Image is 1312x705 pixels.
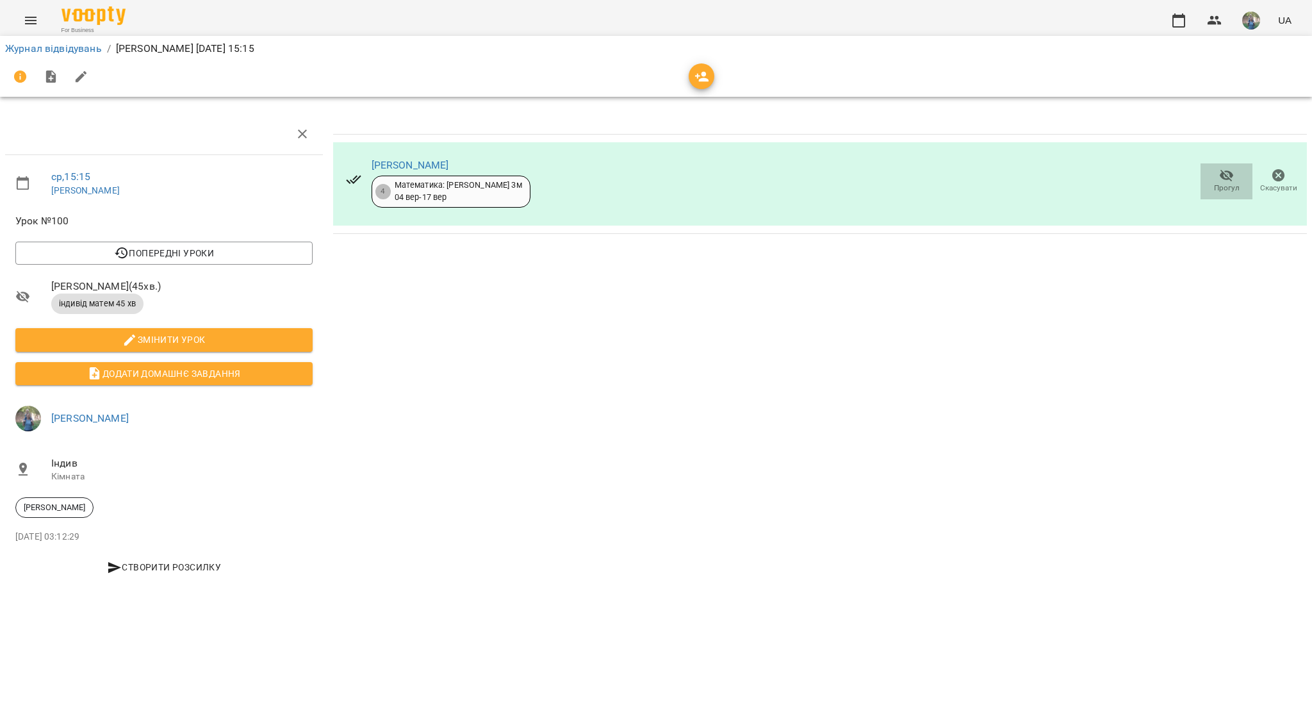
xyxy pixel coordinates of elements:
[51,279,313,294] span: [PERSON_NAME] ( 45 хв. )
[26,332,302,347] span: Змінити урок
[15,213,313,229] span: Урок №100
[372,159,449,171] a: [PERSON_NAME]
[61,6,126,25] img: Voopty Logo
[15,328,313,351] button: Змінити урок
[61,26,126,35] span: For Business
[395,179,522,203] div: Математика: [PERSON_NAME] 3м 04 вер - 17 вер
[1252,163,1304,199] button: Скасувати
[15,242,313,265] button: Попередні уроки
[1260,183,1297,194] span: Скасувати
[1201,163,1252,199] button: Прогул
[5,42,102,54] a: Журнал відвідувань
[1278,13,1291,27] span: UA
[116,41,254,56] p: [PERSON_NAME] [DATE] 15:15
[15,406,41,431] img: de1e453bb906a7b44fa35c1e57b3518e.jpg
[15,556,313,579] button: Створити розсилку
[107,41,111,56] li: /
[51,170,90,183] a: ср , 15:15
[15,362,313,385] button: Додати домашнє завдання
[375,184,391,199] div: 4
[51,298,143,310] span: індивід матем 45 хв
[15,531,313,543] p: [DATE] 03:12:29
[51,185,120,195] a: [PERSON_NAME]
[26,245,302,261] span: Попередні уроки
[51,470,313,483] p: Кімната
[15,497,94,518] div: [PERSON_NAME]
[16,502,93,513] span: [PERSON_NAME]
[1242,12,1260,29] img: de1e453bb906a7b44fa35c1e57b3518e.jpg
[51,412,129,424] a: [PERSON_NAME]
[1214,183,1240,194] span: Прогул
[51,456,313,471] span: Індив
[20,560,307,575] span: Створити розсилку
[15,5,46,36] button: Menu
[26,366,302,381] span: Додати домашнє завдання
[1273,8,1297,32] button: UA
[5,41,1307,56] nav: breadcrumb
